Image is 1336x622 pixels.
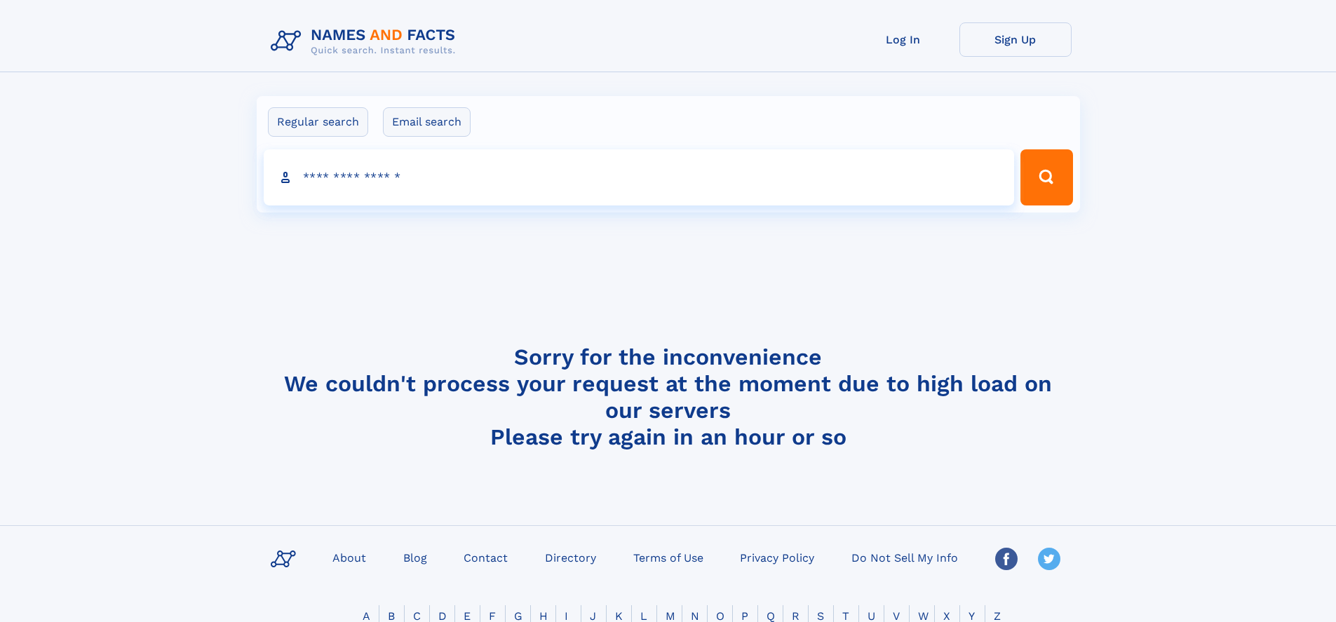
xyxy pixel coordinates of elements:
a: About [327,547,372,567]
img: Twitter [1038,548,1060,570]
h4: Sorry for the inconvenience We couldn't process your request at the moment due to high load on ou... [265,344,1072,450]
label: Regular search [268,107,368,137]
a: Sign Up [959,22,1072,57]
a: Terms of Use [628,547,709,567]
input: search input [264,149,1015,205]
a: Log In [847,22,959,57]
a: Directory [539,547,602,567]
img: Logo Names and Facts [265,22,467,60]
a: Privacy Policy [734,547,820,567]
a: Do Not Sell My Info [846,547,964,567]
a: Blog [398,547,433,567]
button: Search Button [1020,149,1072,205]
label: Email search [383,107,471,137]
img: Facebook [995,548,1018,570]
a: Contact [458,547,513,567]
